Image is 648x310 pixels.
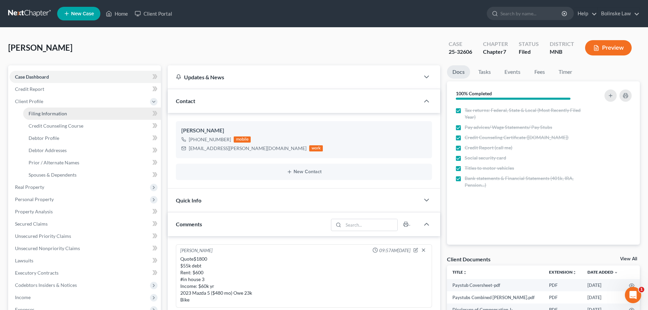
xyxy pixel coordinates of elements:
[499,65,526,79] a: Events
[10,242,161,255] a: Unsecured Nonpriority Claims
[639,287,644,292] span: 1
[189,136,231,143] div: [PHONE_NUMBER]
[29,111,67,116] span: Filing Information
[15,221,48,227] span: Secured Claims
[176,74,412,81] div: Updates & News
[585,40,632,55] button: Preview
[503,48,506,55] span: 7
[15,258,33,263] span: Lawsuits
[447,256,491,263] div: Client Documents
[483,48,508,56] div: Chapter
[529,65,550,79] a: Fees
[500,7,563,20] input: Search by name...
[587,270,618,275] a: Date Added expand_more
[15,233,71,239] span: Unsecured Priority Claims
[189,145,306,152] div: [EMAIL_ADDRESS][PERSON_NAME][DOMAIN_NAME]
[176,221,202,227] span: Comments
[10,71,161,83] a: Case Dashboard
[574,7,597,20] a: Help
[131,7,176,20] a: Client Portal
[550,40,574,48] div: District
[176,197,201,203] span: Quick Info
[473,65,496,79] a: Tasks
[15,86,44,92] span: Credit Report
[10,206,161,218] a: Property Analysis
[544,291,582,304] td: PDF
[10,230,161,242] a: Unsecured Priority Claims
[465,124,552,131] span: Pay advices/ Wage Statements/ Pay Stubs
[465,144,512,151] span: Credit Report (call me)
[102,7,131,20] a: Home
[15,282,77,288] span: Codebtors Insiders & Notices
[15,196,54,202] span: Personal Property
[549,270,577,275] a: Extensionunfold_more
[582,291,624,304] td: [DATE]
[15,270,59,276] span: Executory Contracts
[447,279,544,291] td: Paystub Coversheet-pdf
[10,267,161,279] a: Executory Contracts
[544,279,582,291] td: PDF
[15,209,53,214] span: Property Analysis
[180,247,213,254] div: [PERSON_NAME]
[625,287,641,303] iframe: Intercom live chat
[519,40,539,48] div: Status
[8,43,72,52] span: [PERSON_NAME]
[180,256,428,303] div: Quote$1800 $55k debt Rent: $600 #in house 3 Income: $60k yr 2023 Mazda 5 ($480 mo) Owe 23k Bike
[23,132,161,144] a: Debtor Profile
[465,107,586,120] span: Tax returns: Federal, State & Local (Most Recently Filed Year)
[23,157,161,169] a: Prior / Alternate Names
[553,65,578,79] a: Timer
[23,108,161,120] a: Filing Information
[29,147,67,153] span: Debtor Addresses
[519,48,539,56] div: Filed
[10,83,161,95] a: Credit Report
[598,7,639,20] a: Bolinske Law
[344,219,398,231] input: Search...
[309,145,323,151] div: work
[181,169,427,175] button: New Contact
[449,48,472,56] div: 25-32606
[483,40,508,48] div: Chapter
[29,135,59,141] span: Debtor Profile
[572,271,577,275] i: unfold_more
[176,98,195,104] span: Contact
[582,279,624,291] td: [DATE]
[379,247,411,254] span: 09:57AM[DATE]
[447,291,544,304] td: Paystubs Combined [PERSON_NAME].pdf
[456,91,492,96] strong: 100% Completed
[449,40,472,48] div: Case
[614,271,618,275] i: expand_more
[550,48,574,56] div: MNB
[15,184,44,190] span: Real Property
[234,136,251,143] div: mobile
[620,257,637,261] a: View All
[29,172,77,178] span: Spouses & Dependents
[465,165,514,172] span: Titles to motor vehicles
[10,255,161,267] a: Lawsuits
[23,144,161,157] a: Debtor Addresses
[447,65,470,79] a: Docs
[15,98,43,104] span: Client Profile
[465,154,506,161] span: Social security card
[452,270,467,275] a: Titleunfold_more
[23,169,161,181] a: Spouses & Dependents
[29,123,83,129] span: Credit Counseling Course
[23,120,161,132] a: Credit Counseling Course
[15,294,31,300] span: Income
[29,160,79,165] span: Prior / Alternate Names
[15,245,80,251] span: Unsecured Nonpriority Claims
[465,175,586,189] span: Bank statements & Financial Statements (401k, IRA, Pension...)
[71,11,94,16] span: New Case
[15,74,49,80] span: Case Dashboard
[10,218,161,230] a: Secured Claims
[463,271,467,275] i: unfold_more
[181,127,427,135] div: [PERSON_NAME]
[465,134,568,141] span: Credit Counseling Certificate ([DOMAIN_NAME])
